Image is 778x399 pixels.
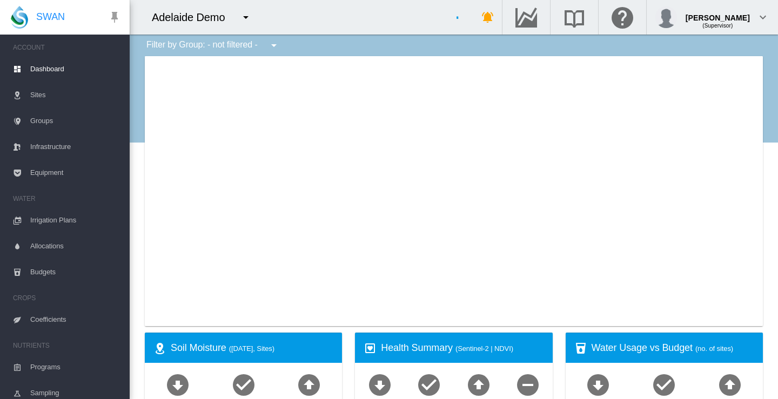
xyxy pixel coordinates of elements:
span: CROPS [13,289,121,307]
md-icon: icon-checkbox-marked-circle [651,371,677,397]
span: Sites [30,82,121,108]
div: Filter by Group: - not filtered - [138,35,288,56]
md-icon: icon-pin [108,11,121,24]
div: Health Summary [381,341,544,355]
md-icon: Search the knowledge base [561,11,587,24]
md-icon: icon-arrow-up-bold-circle [466,371,492,397]
md-icon: icon-menu-down [267,39,280,52]
span: (no. of sites) [695,344,733,353]
span: Irrigation Plans [30,207,121,233]
img: SWAN-Landscape-Logo-Colour-drop.png [11,6,28,29]
md-icon: icon-arrow-up-bold-circle [296,371,322,397]
md-icon: icon-arrow-down-bold-circle [165,371,191,397]
span: WATER [13,190,121,207]
div: [PERSON_NAME] [686,8,750,19]
span: (Supervisor) [702,23,733,29]
div: Water Usage vs Budget [592,341,754,355]
md-icon: Click here for help [609,11,635,24]
span: Groups [30,108,121,134]
button: icon-bell-ring [477,6,499,28]
md-icon: icon-heart-box-outline [364,342,377,355]
span: Budgets [30,259,121,285]
span: NUTRIENTS [13,337,121,354]
span: ([DATE], Sites) [229,344,274,353]
md-icon: icon-checkbox-marked-circle [416,371,442,397]
div: Soil Moisture [171,341,333,355]
md-icon: icon-chevron-down [756,11,769,24]
button: icon-menu-down [235,6,257,28]
span: Coefficients [30,307,121,333]
md-icon: icon-minus-circle [515,371,541,397]
span: Dashboard [30,56,121,82]
div: Adelaide Demo [152,10,234,25]
span: (Sentinel-2 | NDVI) [455,344,513,353]
md-icon: icon-arrow-down-bold-circle [367,371,393,397]
md-icon: Go to the Data Hub [513,11,539,24]
span: Programs [30,354,121,380]
span: Infrastructure [30,134,121,160]
md-icon: icon-cup-water [574,342,587,355]
md-icon: icon-arrow-up-bold-circle [717,371,743,397]
span: ACCOUNT [13,39,121,56]
md-icon: icon-arrow-down-bold-circle [585,371,611,397]
span: Equipment [30,160,121,186]
md-icon: icon-map-marker-radius [153,342,166,355]
span: Allocations [30,233,121,259]
md-icon: icon-bell-ring [481,11,494,24]
md-icon: icon-checkbox-marked-circle [231,371,257,397]
span: SWAN [36,10,65,24]
md-icon: icon-menu-down [239,11,252,24]
button: icon-menu-down [263,35,285,56]
img: profile.jpg [655,6,677,28]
